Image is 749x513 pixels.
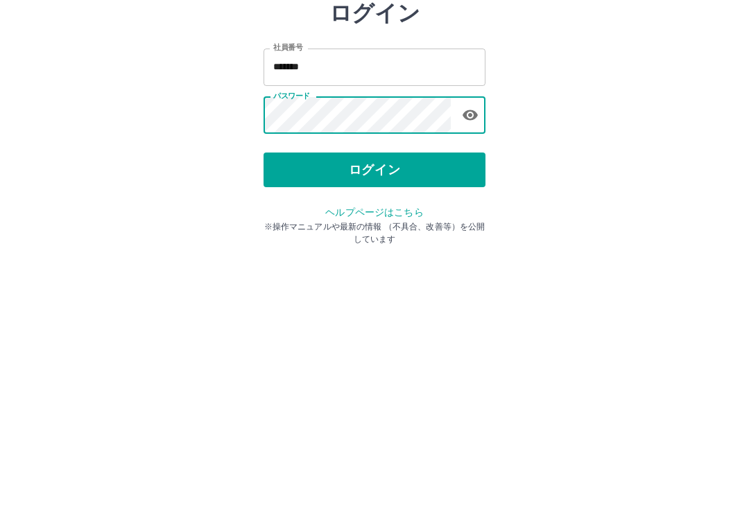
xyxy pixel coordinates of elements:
h2: ログイン [329,87,420,114]
label: 社員番号 [273,130,302,140]
label: パスワード [273,178,310,189]
a: ヘルプページはこちら [325,294,423,305]
p: ※操作マニュアルや最新の情報 （不具合、改善等）を公開しています [264,308,485,333]
button: ログイン [264,240,485,275]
